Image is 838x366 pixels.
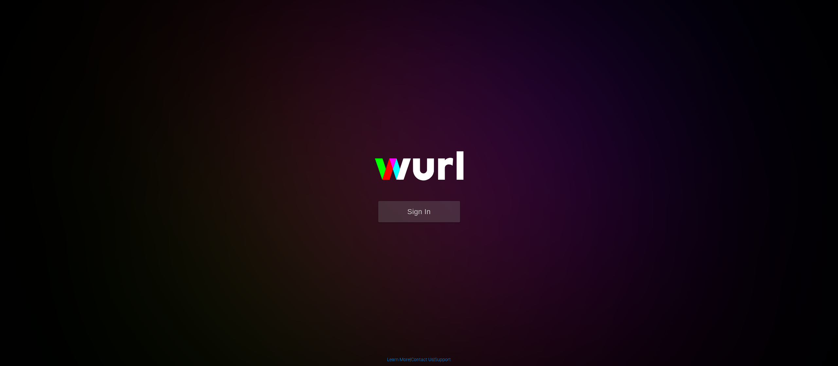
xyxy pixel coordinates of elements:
img: wurl-logo-on-black-223613ac3d8ba8fe6dc639794a292ebdb59501304c7dfd60c99c58986ef67473.svg [354,137,485,201]
a: Support [435,357,451,362]
a: Contact Us [411,357,434,362]
div: | | [387,356,451,363]
button: Sign In [378,201,460,222]
a: Learn More [387,357,410,362]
